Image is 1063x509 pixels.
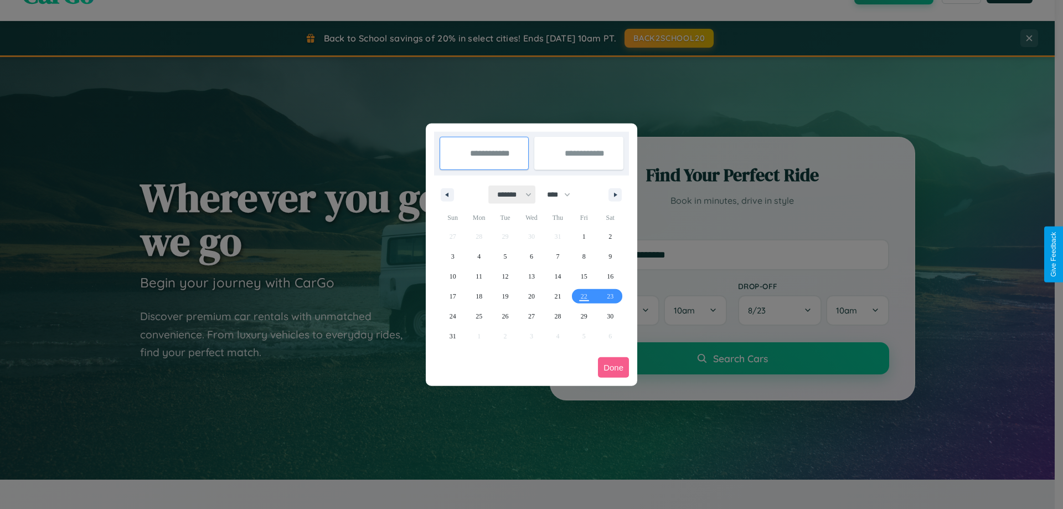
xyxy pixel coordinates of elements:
[450,306,456,326] span: 24
[608,246,612,266] span: 9
[466,286,492,306] button: 18
[504,246,507,266] span: 5
[571,306,597,326] button: 29
[466,209,492,227] span: Mon
[545,286,571,306] button: 21
[476,286,482,306] span: 18
[571,209,597,227] span: Fri
[530,246,533,266] span: 6
[571,227,597,246] button: 1
[554,306,561,326] span: 28
[556,246,559,266] span: 7
[554,266,561,286] span: 14
[440,306,466,326] button: 24
[528,266,535,286] span: 13
[518,286,544,306] button: 20
[477,246,481,266] span: 4
[440,266,466,286] button: 10
[597,227,623,246] button: 2
[581,266,587,286] span: 15
[518,266,544,286] button: 13
[545,246,571,266] button: 7
[518,306,544,326] button: 27
[545,306,571,326] button: 28
[528,286,535,306] span: 20
[571,246,597,266] button: 8
[440,326,466,346] button: 31
[440,209,466,227] span: Sun
[492,286,518,306] button: 19
[607,306,613,326] span: 30
[608,227,612,246] span: 2
[597,246,623,266] button: 9
[545,209,571,227] span: Thu
[476,306,482,326] span: 25
[466,306,492,326] button: 25
[528,306,535,326] span: 27
[545,266,571,286] button: 14
[492,209,518,227] span: Tue
[451,246,455,266] span: 3
[581,286,587,306] span: 22
[450,286,456,306] span: 17
[607,286,613,306] span: 23
[582,227,586,246] span: 1
[450,266,456,286] span: 10
[571,286,597,306] button: 22
[1050,232,1057,277] div: Give Feedback
[597,306,623,326] button: 30
[582,246,586,266] span: 8
[450,326,456,346] span: 31
[598,357,629,378] button: Done
[571,266,597,286] button: 15
[597,266,623,286] button: 16
[581,306,587,326] span: 29
[476,266,482,286] span: 11
[440,246,466,266] button: 3
[440,286,466,306] button: 17
[492,246,518,266] button: 5
[466,246,492,266] button: 4
[518,246,544,266] button: 6
[466,266,492,286] button: 11
[502,306,509,326] span: 26
[607,266,613,286] span: 16
[502,286,509,306] span: 19
[597,209,623,227] span: Sat
[518,209,544,227] span: Wed
[597,286,623,306] button: 23
[554,286,561,306] span: 21
[492,306,518,326] button: 26
[492,266,518,286] button: 12
[502,266,509,286] span: 12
